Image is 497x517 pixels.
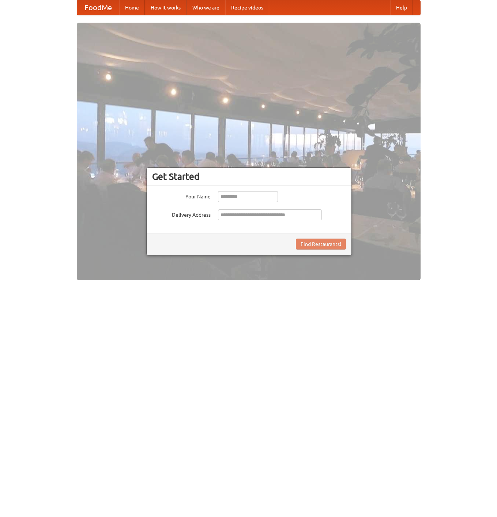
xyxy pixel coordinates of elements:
[152,209,211,218] label: Delivery Address
[390,0,413,15] a: Help
[119,0,145,15] a: Home
[187,0,225,15] a: Who we are
[225,0,269,15] a: Recipe videos
[296,239,346,250] button: Find Restaurants!
[152,171,346,182] h3: Get Started
[77,0,119,15] a: FoodMe
[145,0,187,15] a: How it works
[152,191,211,200] label: Your Name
